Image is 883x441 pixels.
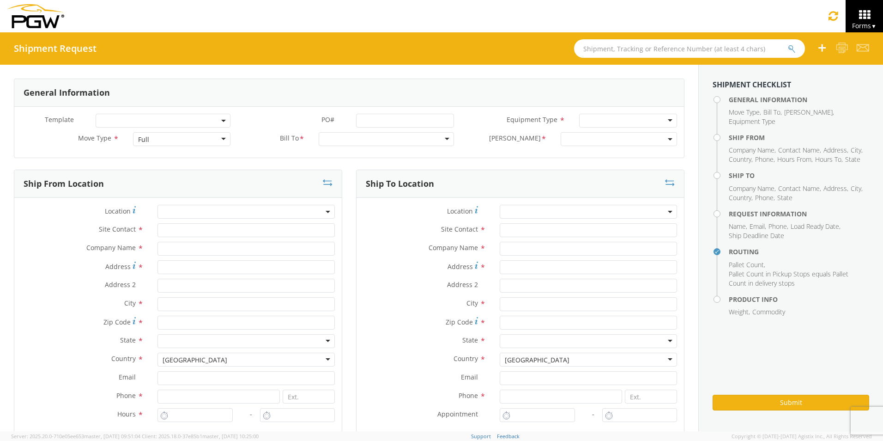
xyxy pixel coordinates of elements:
[784,108,834,117] li: ,
[729,184,776,193] li: ,
[755,193,775,202] li: ,
[447,280,478,289] span: Address 2
[768,222,788,231] li: ,
[625,390,677,404] input: Ext.
[713,80,791,90] strong: Shipment Checklist
[24,179,104,189] h3: Ship From Location
[791,222,841,231] li: ,
[752,307,785,316] span: Commodity
[729,184,774,193] span: Company Name
[86,243,136,252] span: Company Name
[105,262,131,271] span: Address
[454,354,478,363] span: Country
[14,43,97,54] h4: Shipment Request
[116,391,136,400] span: Phone
[446,318,473,326] span: Zip Code
[124,299,136,307] span: City
[729,155,753,164] li: ,
[729,146,776,155] li: ,
[84,433,140,440] span: master, [DATE] 09:51:04
[851,146,863,155] li: ,
[791,222,839,231] span: Load Ready Date
[778,146,820,154] span: Contact Name
[823,184,848,193] li: ,
[448,262,473,271] span: Address
[466,299,478,307] span: City
[729,222,746,231] span: Name
[11,433,140,440] span: Server: 2025.20.0-710e05ee653
[447,207,473,215] span: Location
[755,155,774,164] span: Phone
[750,222,766,231] li: ,
[729,269,848,288] span: Pallet Count in Pickup Stops equals Pallet Count in delivery stops
[777,193,792,202] span: State
[163,355,227,365] div: [GEOGRAPHIC_DATA]
[729,108,761,117] li: ,
[729,146,774,154] span: Company Name
[117,410,136,418] span: Hours
[729,307,750,317] li: ,
[784,108,833,116] span: [PERSON_NAME]
[729,96,869,103] h4: General Information
[138,135,149,144] div: Full
[729,134,869,141] h4: Ship From
[366,179,434,189] h3: Ship To Location
[778,146,821,155] li: ,
[142,433,259,440] span: Client: 2025.18.0-37e85b1
[441,225,478,233] span: Site Contact
[729,172,869,179] h4: Ship To
[768,222,787,231] span: Phone
[103,318,131,326] span: Zip Code
[99,225,136,233] span: Site Contact
[321,115,334,124] span: PO#
[713,395,869,410] button: Submit
[429,243,478,252] span: Company Name
[777,155,811,164] span: Hours From
[815,155,843,164] li: ,
[823,184,847,193] span: Address
[815,155,841,164] span: Hours To
[105,280,136,289] span: Address 2
[505,355,569,365] div: [GEOGRAPHIC_DATA]
[729,193,751,202] span: Country
[461,373,478,381] span: Email
[592,410,594,418] span: -
[729,231,784,240] span: Ship Deadline Date
[729,260,765,269] li: ,
[489,134,541,144] span: Bill Code
[729,307,749,316] span: Weight
[157,429,238,439] label: Appointment required
[111,354,136,363] span: Country
[732,433,872,440] span: Copyright © [DATE]-[DATE] Agistix Inc., All Rights Reserved
[471,433,491,440] a: Support
[852,21,877,30] span: Forms
[851,146,861,154] span: City
[851,184,861,193] span: City
[459,391,478,400] span: Phone
[105,207,131,215] span: Location
[729,117,775,126] span: Equipment Type
[750,222,765,231] span: Email
[729,155,751,164] span: Country
[871,22,877,30] span: ▼
[24,88,110,98] h3: General Information
[729,210,869,217] h4: Request Information
[437,410,478,418] span: Appointment
[763,108,782,117] li: ,
[283,390,335,404] input: Ext.
[729,296,869,303] h4: Product Info
[574,39,805,58] input: Shipment, Tracking or Reference Number (at least 4 chars)
[755,193,774,202] span: Phone
[462,336,478,344] span: State
[500,429,581,439] label: Appointment required
[729,248,869,255] h4: Routing
[120,336,136,344] span: State
[729,108,760,116] span: Move Type
[755,155,775,164] li: ,
[280,134,299,144] span: Bill To
[45,115,74,124] span: Template
[823,146,848,155] li: ,
[778,184,820,193] span: Contact Name
[119,373,136,381] span: Email
[823,146,847,154] span: Address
